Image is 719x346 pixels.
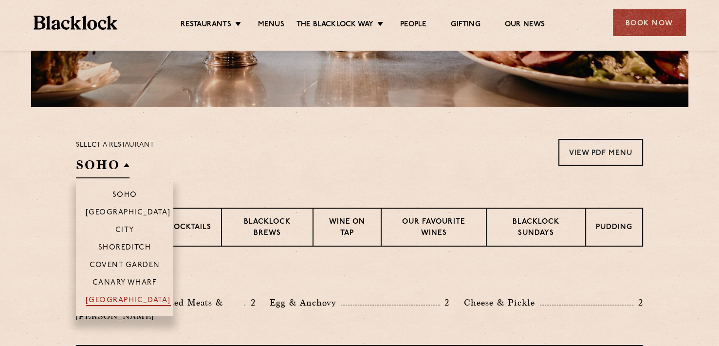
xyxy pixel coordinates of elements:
a: View PDF Menu [558,139,643,166]
a: The Blacklock Way [296,20,373,31]
p: 2 [245,296,255,309]
div: Book Now [613,9,686,36]
p: Our favourite wines [391,217,476,240]
p: Cocktails [168,222,211,234]
p: Blacklock Sundays [497,217,575,240]
img: BL_Textured_Logo-footer-cropped.svg [34,16,118,30]
p: Select a restaurant [76,139,154,152]
p: 2 [440,296,449,309]
p: [GEOGRAPHIC_DATA] [86,296,171,306]
p: Covent Garden [90,261,160,271]
p: Shoreditch [98,244,151,253]
a: Our News [505,20,545,31]
p: City [115,226,134,236]
p: 2 [633,296,643,309]
h3: Pre Chop Bites [76,271,643,284]
p: Pudding [596,222,632,234]
p: Blacklock Brews [232,217,303,240]
p: Wine on Tap [323,217,371,240]
p: Egg & Anchovy [270,296,341,309]
a: Menus [258,20,284,31]
a: People [400,20,426,31]
p: Soho [112,191,137,201]
h2: SOHO [76,156,129,178]
p: Canary Wharf [92,279,157,288]
a: Gifting [451,20,480,31]
p: Cheese & Pickle [464,296,540,309]
a: Restaurants [181,20,231,31]
p: [GEOGRAPHIC_DATA] [86,209,171,218]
